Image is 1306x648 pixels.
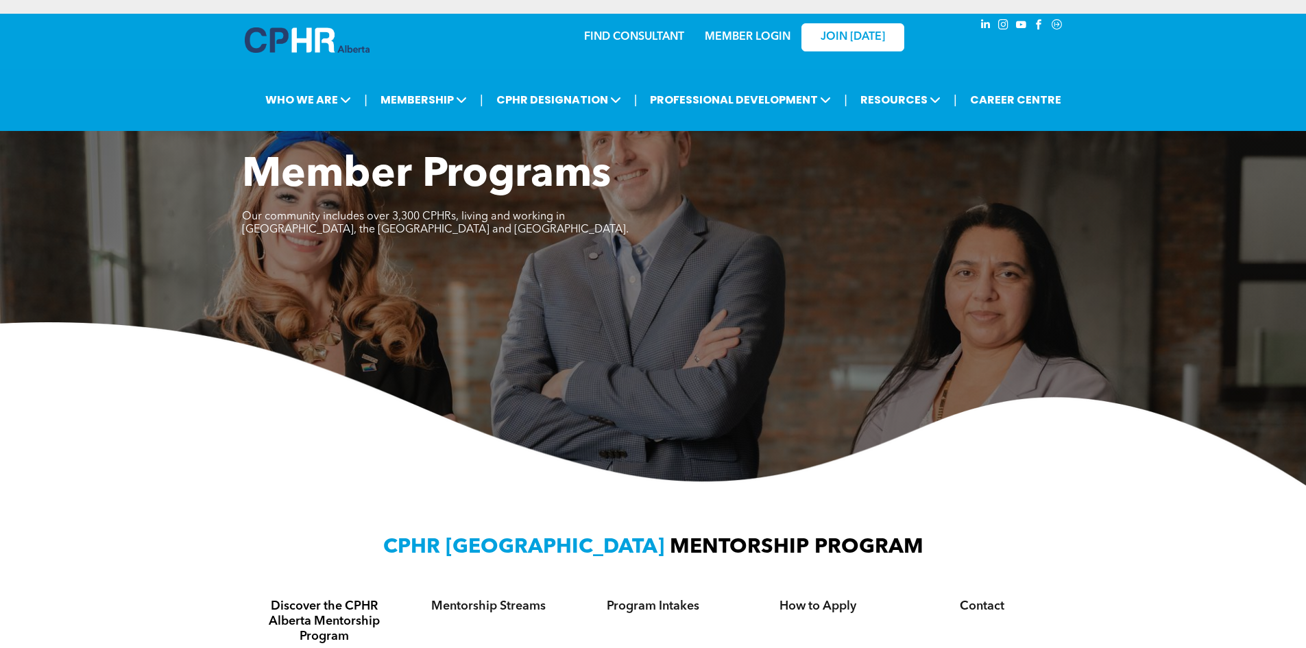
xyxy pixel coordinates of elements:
span: CPHR DESIGNATION [492,87,625,112]
a: youtube [1014,17,1029,36]
span: Member Programs [242,155,611,196]
a: Social network [1050,17,1065,36]
span: Our community includes over 3,300 CPHRs, living and working in [GEOGRAPHIC_DATA], the [GEOGRAPHIC... [242,211,629,235]
span: PROFESSIONAL DEVELOPMENT [646,87,835,112]
h4: Contact [912,599,1052,614]
li: | [954,86,957,114]
li: | [480,86,483,114]
a: CAREER CENTRE [966,87,1065,112]
span: WHO WE ARE [261,87,355,112]
h4: Discover the CPHR Alberta Mentorship Program [254,599,394,644]
a: facebook [1032,17,1047,36]
h4: Program Intakes [583,599,723,614]
span: CPHR [GEOGRAPHIC_DATA] [383,537,664,557]
span: JOIN [DATE] [821,31,885,44]
span: MENTORSHIP PROGRAM [670,537,923,557]
a: FIND CONSULTANT [584,32,684,43]
span: MEMBERSHIP [376,87,471,112]
a: JOIN [DATE] [801,23,904,51]
a: instagram [996,17,1011,36]
li: | [634,86,638,114]
li: | [844,86,847,114]
span: RESOURCES [856,87,945,112]
h4: Mentorship Streams [419,599,559,614]
img: A blue and white logo for cp alberta [245,27,370,53]
h4: How to Apply [748,599,888,614]
a: linkedin [978,17,993,36]
a: MEMBER LOGIN [705,32,790,43]
li: | [364,86,367,114]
